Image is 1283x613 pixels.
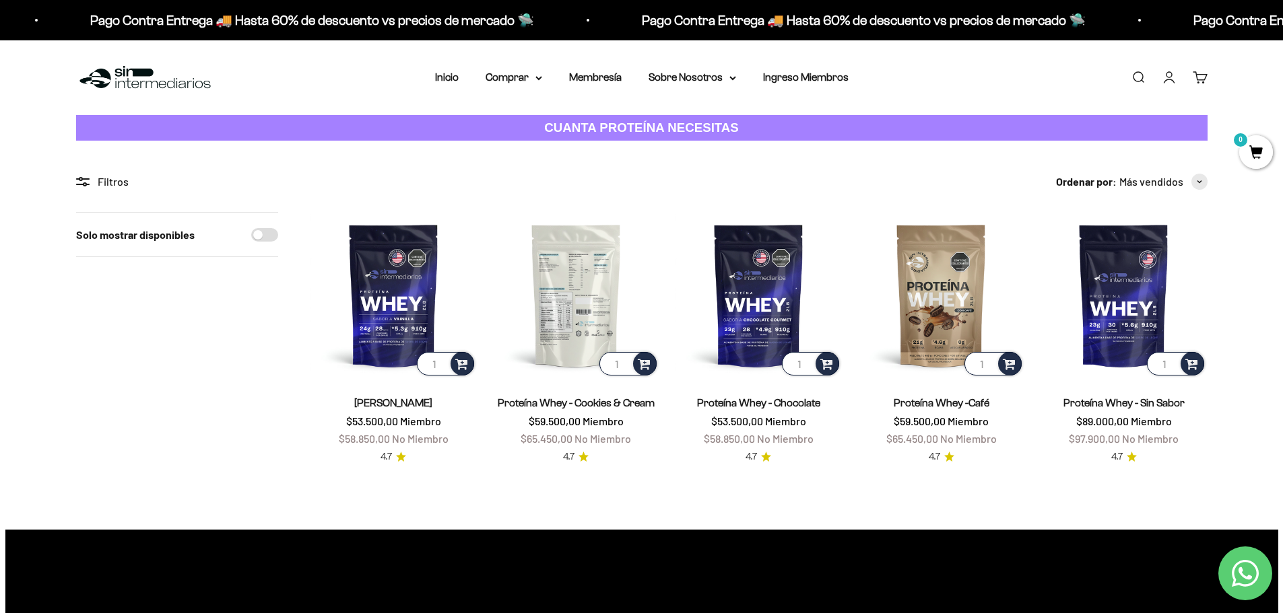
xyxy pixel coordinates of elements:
summary: Comprar [486,69,542,86]
span: $65.450,00 [886,432,938,445]
a: CUANTA PROTEÍNA NECESITAS [76,115,1208,141]
span: No Miembro [757,432,814,445]
a: 4.74.7 de 5.0 estrellas [929,449,954,464]
span: No Miembro [940,432,997,445]
button: Más vendidos [1119,173,1208,190]
label: Solo mostrar disponibles [76,226,195,244]
span: $97.900,00 [1069,432,1120,445]
span: Más vendidos [1119,173,1183,190]
a: Proteína Whey - Sin Sabor [1063,397,1185,408]
div: Filtros [76,173,278,190]
span: Miembro [765,414,806,427]
a: [PERSON_NAME] [354,397,432,408]
a: 4.74.7 de 5.0 estrellas [563,449,589,464]
p: Pago Contra Entrega 🚚 Hasta 60% de descuento vs precios de mercado 🛸 [634,9,1078,31]
a: Proteína Whey - Cookies & Cream [498,397,655,408]
span: No Miembro [574,432,631,445]
img: Proteína Whey - Cookies & Cream [493,212,659,378]
strong: CUANTA PROTEÍNA NECESITAS [544,120,739,135]
a: Membresía [569,71,622,83]
span: 4.7 [929,449,940,464]
span: No Miembro [1122,432,1179,445]
span: $53.500,00 [346,414,398,427]
span: Ordenar por: [1056,173,1117,190]
span: Miembro [400,414,441,427]
a: 0 [1239,146,1273,161]
span: $65.450,00 [521,432,572,445]
a: 4.74.7 de 5.0 estrellas [1111,449,1137,464]
mark: 0 [1232,132,1249,148]
a: Inicio [435,71,459,83]
span: Miembro [583,414,624,427]
span: $59.500,00 [529,414,581,427]
a: Ingreso Miembros [763,71,849,83]
span: 4.7 [381,449,392,464]
span: 4.7 [1111,449,1123,464]
span: Miembro [948,414,989,427]
span: 4.7 [746,449,757,464]
a: Proteína Whey -Café [894,397,989,408]
a: Proteína Whey - Chocolate [697,397,820,408]
span: No Miembro [392,432,449,445]
a: 4.74.7 de 5.0 estrellas [381,449,406,464]
summary: Sobre Nosotros [649,69,736,86]
span: $53.500,00 [711,414,763,427]
p: Pago Contra Entrega 🚚 Hasta 60% de descuento vs precios de mercado 🛸 [82,9,526,31]
span: $59.500,00 [894,414,946,427]
a: 4.74.7 de 5.0 estrellas [746,449,771,464]
span: $58.850,00 [704,432,755,445]
span: 4.7 [563,449,574,464]
span: $89.000,00 [1076,414,1129,427]
span: Miembro [1131,414,1172,427]
span: $58.850,00 [339,432,390,445]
